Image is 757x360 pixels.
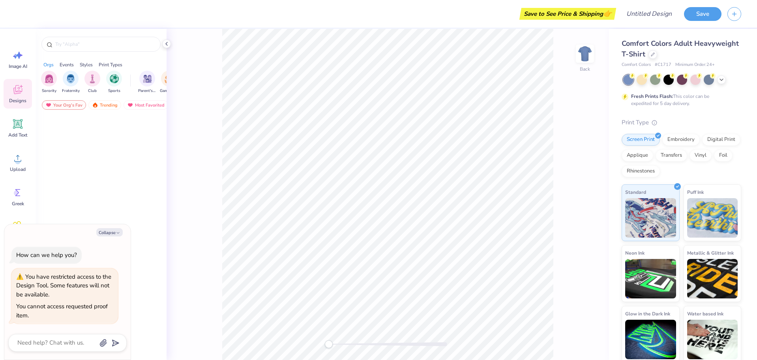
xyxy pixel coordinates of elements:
[60,61,74,68] div: Events
[577,46,593,62] img: Back
[702,134,740,146] div: Digital Print
[106,71,122,94] div: filter for Sports
[45,102,52,108] img: most_fav.gif
[625,309,670,318] span: Glow in the Dark Ink
[41,71,57,94] div: filter for Sorority
[138,71,156,94] button: filter button
[687,320,738,359] img: Water based Ink
[124,100,168,110] div: Most Favorited
[631,93,673,99] strong: Fresh Prints Flash:
[625,259,676,298] img: Neon Ink
[325,340,333,348] div: Accessibility label
[88,88,97,94] span: Club
[16,273,111,298] div: You have restricted access to the Design Tool. Some features will not be available.
[687,249,734,257] span: Metallic & Glitter Ink
[684,7,721,21] button: Save
[62,71,80,94] div: filter for Fraternity
[106,71,122,94] button: filter button
[54,40,156,48] input: Try "Alpha"
[625,249,645,257] span: Neon Ink
[580,66,590,73] div: Back
[138,88,156,94] span: Parent's Weekend
[62,88,80,94] span: Fraternity
[16,302,108,319] div: You cannot access requested proof item.
[160,71,178,94] button: filter button
[92,102,98,108] img: trending.gif
[16,251,77,259] div: How can we help you?
[625,198,676,238] img: Standard
[8,132,27,138] span: Add Text
[687,188,704,196] span: Puff Ink
[96,228,123,236] button: Collapse
[80,61,93,68] div: Styles
[687,198,738,238] img: Puff Ink
[12,201,24,207] span: Greek
[165,74,174,83] img: Game Day Image
[88,74,97,83] img: Club Image
[622,165,660,177] div: Rhinestones
[45,74,54,83] img: Sorority Image
[622,150,653,161] div: Applique
[687,259,738,298] img: Metallic & Glitter Ink
[66,74,75,83] img: Fraternity Image
[620,6,678,22] input: Untitled Design
[84,71,100,94] div: filter for Club
[88,100,121,110] div: Trending
[108,88,120,94] span: Sports
[43,61,54,68] div: Orgs
[10,166,26,172] span: Upload
[662,134,700,146] div: Embroidery
[622,62,651,68] span: Comfort Colors
[625,188,646,196] span: Standard
[160,71,178,94] div: filter for Game Day
[656,150,687,161] div: Transfers
[143,74,152,83] img: Parent's Weekend Image
[110,74,119,83] img: Sports Image
[41,71,57,94] button: filter button
[160,88,178,94] span: Game Day
[42,88,56,94] span: Sorority
[9,97,26,104] span: Designs
[631,93,728,107] div: This color can be expedited for 5 day delivery.
[622,118,741,127] div: Print Type
[99,61,122,68] div: Print Types
[714,150,733,161] div: Foil
[655,62,671,68] span: # C1717
[625,320,676,359] img: Glow in the Dark Ink
[9,63,27,69] span: Image AI
[127,102,133,108] img: most_fav.gif
[603,9,612,18] span: 👉
[675,62,715,68] span: Minimum Order: 24 +
[84,71,100,94] button: filter button
[42,100,86,110] div: Your Org's Fav
[521,8,614,20] div: Save to See Price & Shipping
[622,134,660,146] div: Screen Print
[687,309,723,318] span: Water based Ink
[62,71,80,94] button: filter button
[622,39,739,59] span: Comfort Colors Adult Heavyweight T-Shirt
[690,150,712,161] div: Vinyl
[138,71,156,94] div: filter for Parent's Weekend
